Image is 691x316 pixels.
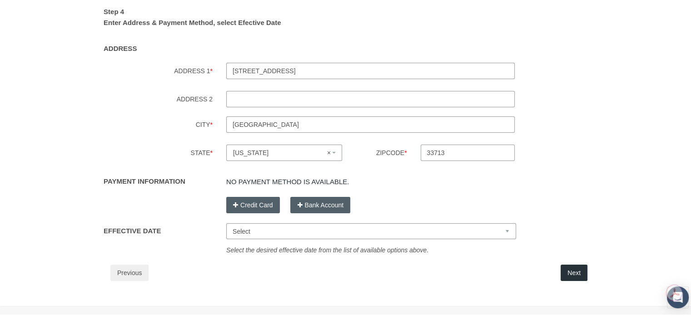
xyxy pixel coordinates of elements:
[349,143,414,162] label: Zipcode
[97,16,288,30] label: Enter Address & Payment Method, select Efective Date
[90,90,219,106] label: ADDRESS 2
[561,263,587,280] button: Next
[97,39,144,53] label: ADDRESS
[226,196,280,212] button: Credit Card
[90,143,219,162] label: State
[226,245,428,252] i: Select the desired effective date from the list of available options above.
[97,171,192,186] label: PAYMENT INFORMATION
[110,263,149,280] button: Previous
[327,146,334,156] span: ×
[226,175,349,186] a: No payment method is available.
[90,61,219,80] label: ADDRESS 1
[226,143,342,160] span: Florida
[97,221,168,235] label: EFFECTIVE DATE
[97,2,131,16] label: Step 4
[290,196,350,212] button: Bank Account
[90,115,219,134] label: City
[233,146,330,156] span: Florida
